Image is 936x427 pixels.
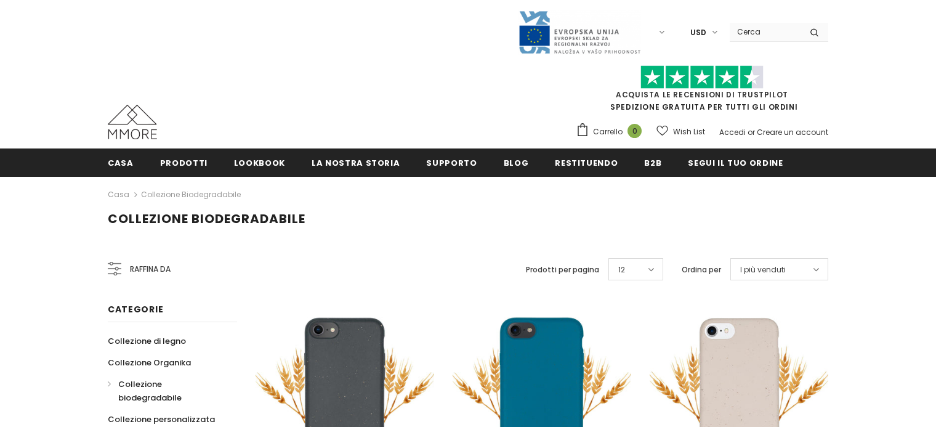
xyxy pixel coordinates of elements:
img: Fidati di Pilot Stars [640,65,764,89]
img: Casi MMORE [108,105,157,139]
span: Segui il tuo ordine [688,157,783,169]
span: Carrello [593,126,623,138]
a: Segui il tuo ordine [688,148,783,176]
span: supporto [426,157,477,169]
span: Wish List [673,126,705,138]
a: Restituendo [555,148,618,176]
span: or [748,127,755,137]
input: Search Site [730,23,801,41]
a: Collezione Organika [108,352,191,373]
span: Blog [504,157,529,169]
span: Raffina da [130,262,171,276]
img: Javni Razpis [518,10,641,55]
span: USD [690,26,706,39]
span: Collezione biodegradabile [108,210,305,227]
a: Lookbook [234,148,285,176]
a: Carrello 0 [576,123,648,141]
span: Prodotti [160,157,208,169]
span: I più venduti [740,264,786,276]
span: Restituendo [555,157,618,169]
a: Casa [108,187,129,202]
span: La nostra storia [312,157,400,169]
a: Accedi [719,127,746,137]
span: B2B [644,157,661,169]
span: 12 [618,264,625,276]
span: SPEDIZIONE GRATUITA PER TUTTI GLI ORDINI [576,71,828,112]
a: Collezione biodegradabile [141,189,241,200]
a: Creare un account [757,127,828,137]
a: B2B [644,148,661,176]
a: Collezione di legno [108,330,186,352]
a: La nostra storia [312,148,400,176]
a: Acquista le recensioni di TrustPilot [616,89,788,100]
span: Categorie [108,303,163,315]
label: Prodotti per pagina [526,264,599,276]
span: Collezione di legno [108,335,186,347]
span: Collezione Organika [108,357,191,368]
a: Collezione biodegradabile [108,373,224,409]
span: Lookbook [234,157,285,169]
span: 0 [627,124,642,138]
a: supporto [426,148,477,176]
a: Javni Razpis [518,26,641,37]
a: Casa [108,148,134,176]
span: Collezione biodegradabile [118,378,182,404]
a: Blog [504,148,529,176]
a: Wish List [656,121,705,142]
a: Prodotti [160,148,208,176]
span: Casa [108,157,134,169]
label: Ordina per [682,264,721,276]
span: Collezione personalizzata [108,413,215,425]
